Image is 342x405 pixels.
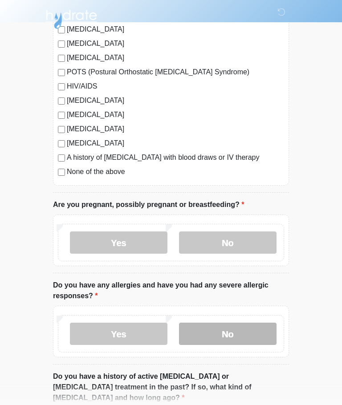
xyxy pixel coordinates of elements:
[67,95,284,106] label: [MEDICAL_DATA]
[70,231,167,254] label: Yes
[53,371,289,403] label: Do you have a history of active [MEDICAL_DATA] or [MEDICAL_DATA] treatment in the past? If so, wh...
[53,280,289,301] label: Do you have any allergies and have you had any severe allergic responses?
[67,166,284,177] label: None of the above
[58,97,65,105] input: [MEDICAL_DATA]
[44,7,98,29] img: Hydrate IV Bar - Arcadia Logo
[58,169,65,176] input: None of the above
[67,109,284,120] label: [MEDICAL_DATA]
[58,126,65,133] input: [MEDICAL_DATA]
[58,40,65,48] input: [MEDICAL_DATA]
[58,112,65,119] input: [MEDICAL_DATA]
[58,140,65,147] input: [MEDICAL_DATA]
[58,55,65,62] input: [MEDICAL_DATA]
[179,231,277,254] label: No
[58,69,65,76] input: POTS (Postural Orthostatic [MEDICAL_DATA] Syndrome)
[58,83,65,90] input: HIV/AIDS
[67,38,284,49] label: [MEDICAL_DATA]
[179,323,277,345] label: No
[67,81,284,92] label: HIV/AIDS
[67,138,284,149] label: [MEDICAL_DATA]
[53,199,244,210] label: Are you pregnant, possibly pregnant or breastfeeding?
[67,152,284,163] label: A history of [MEDICAL_DATA] with blood draws or IV therapy
[67,67,284,77] label: POTS (Postural Orthostatic [MEDICAL_DATA] Syndrome)
[70,323,167,345] label: Yes
[67,53,284,63] label: [MEDICAL_DATA]
[58,154,65,162] input: A history of [MEDICAL_DATA] with blood draws or IV therapy
[67,124,284,134] label: [MEDICAL_DATA]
